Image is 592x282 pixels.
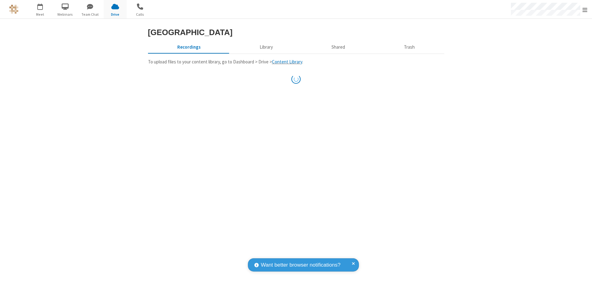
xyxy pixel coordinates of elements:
h3: [GEOGRAPHIC_DATA] [148,28,444,37]
p: To upload files to your content library, go to Dashboard > Drive > . [148,58,444,66]
span: Meet [29,12,52,17]
span: Team Chat [79,12,102,17]
button: Shared during meetings [302,41,375,53]
a: Content Library [272,59,302,65]
span: Webinars [54,12,77,17]
button: Content library [230,41,302,53]
span: Want better browser notifications? [261,261,340,269]
iframe: Chat [577,266,587,278]
button: Recorded meetings [148,41,230,53]
img: QA Selenium DO NOT DELETE OR CHANGE [9,5,18,14]
span: Calls [129,12,152,17]
button: Trash [375,41,444,53]
span: Drive [104,12,127,17]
